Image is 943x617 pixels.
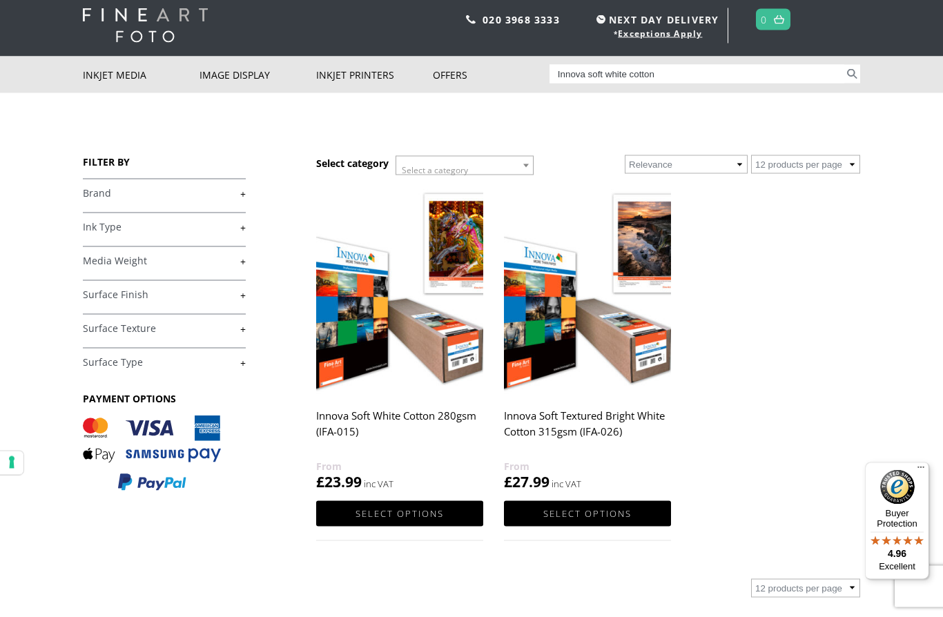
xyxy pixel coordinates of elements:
img: Trusted Shops Trustmark [880,470,915,505]
h3: Select category [316,157,389,170]
img: logo-white.svg [83,8,208,43]
select: Shop order [625,155,748,174]
p: Excellent [865,561,929,572]
h2: Innova Soft White Cotton 280gsm (IFA-015) [316,403,483,458]
span: 4.96 [888,548,906,559]
button: Menu [913,462,929,479]
h2: Innova Soft Textured Bright White Cotton 315gsm (IFA-026) [504,403,671,458]
span: Select a category [402,164,468,176]
a: + [83,356,246,369]
a: Inkjet Printers [316,57,433,93]
img: basket.svg [774,15,784,24]
a: + [83,322,246,335]
h4: Ink Type [83,213,246,240]
a: 020 3968 3333 [483,13,560,26]
a: Innova Soft White Cotton 280gsm (IFA-015) £23.99 [316,185,483,492]
h4: Surface Finish [83,280,246,308]
img: Innova Soft Textured Bright White Cotton 315gsm (IFA-026) [504,185,671,394]
h4: Brand [83,179,246,206]
a: Select options for “Innova Soft White Cotton 280gsm (IFA-015)” [316,501,483,527]
a: Exceptions Apply [618,28,702,39]
bdi: 27.99 [504,472,550,491]
h4: Surface Type [83,348,246,375]
a: Inkjet Media [83,57,200,93]
a: + [83,187,246,200]
p: Buyer Protection [865,508,929,529]
img: time.svg [596,15,605,24]
a: Select options for “Innova Soft Textured Bright White Cotton 315gsm (IFA-026)” [504,501,671,527]
h3: FILTER BY [83,155,246,168]
a: Innova Soft Textured Bright White Cotton 315gsm (IFA-026) £27.99 [504,185,671,492]
img: phone.svg [466,15,476,24]
img: PAYMENT OPTIONS [83,415,221,492]
button: Trusted Shops TrustmarkBuyer Protection4.96Excellent [865,462,929,580]
a: + [83,288,246,302]
span: £ [504,472,512,491]
a: Image Display [200,57,316,93]
a: 0 [761,10,767,30]
bdi: 23.99 [316,472,362,491]
img: Innova Soft White Cotton 280gsm (IFA-015) [316,185,483,394]
a: + [83,255,246,268]
h3: PAYMENT OPTIONS [83,392,246,405]
h4: Media Weight [83,246,246,274]
h4: Surface Texture [83,314,246,342]
a: + [83,221,246,234]
button: Search [844,65,860,84]
input: Search products… [550,65,845,84]
span: NEXT DAY DELIVERY [593,12,719,28]
span: £ [316,472,324,491]
a: Offers [433,57,550,93]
